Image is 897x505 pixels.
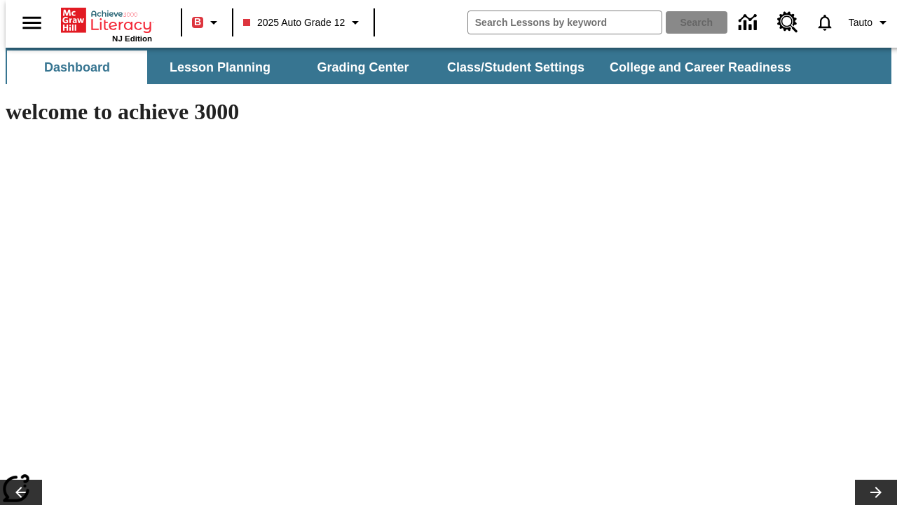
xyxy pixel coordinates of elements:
button: Open side menu [11,2,53,43]
input: search field [468,11,662,34]
a: Home [61,6,152,34]
span: NJ Edition [112,34,152,43]
button: Boost Class color is red. Change class color [186,10,228,35]
div: SubNavbar [6,50,804,84]
div: Home [61,5,152,43]
button: Class/Student Settings [436,50,596,84]
button: Profile/Settings [843,10,897,35]
span: Tauto [849,15,872,30]
span: B [194,13,201,31]
button: Dashboard [7,50,147,84]
button: Lesson Planning [150,50,290,84]
button: Grading Center [293,50,433,84]
button: Lesson carousel, Next [855,480,897,505]
button: Class: 2025 Auto Grade 12, Select your class [238,10,369,35]
button: College and Career Readiness [598,50,802,84]
a: Resource Center, Will open in new tab [769,4,807,41]
a: Notifications [807,4,843,41]
a: Data Center [730,4,769,42]
h1: welcome to achieve 3000 [6,99,611,125]
span: 2025 Auto Grade 12 [243,15,345,30]
div: SubNavbar [6,48,891,84]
